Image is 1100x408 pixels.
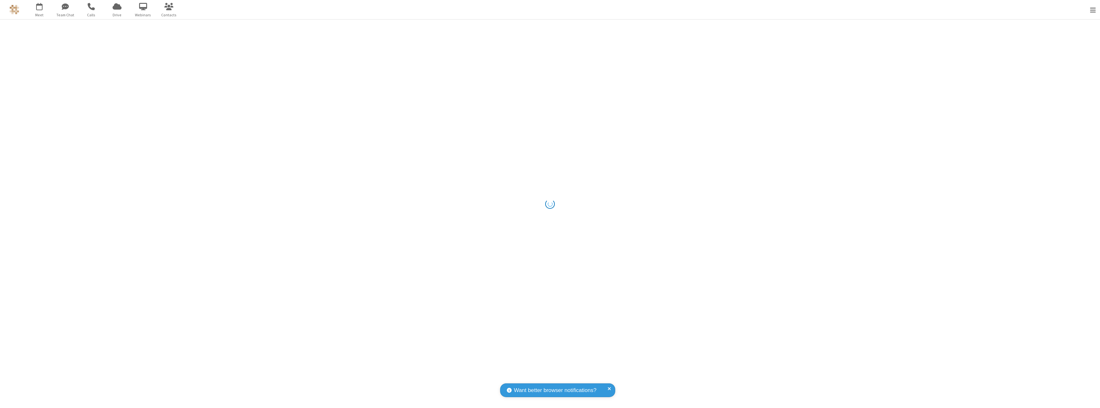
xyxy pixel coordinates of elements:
[27,12,51,18] span: Meet
[1084,391,1095,404] iframe: Chat
[79,12,103,18] span: Calls
[53,12,77,18] span: Team Chat
[131,12,155,18] span: Webinars
[157,12,181,18] span: Contacts
[105,12,129,18] span: Drive
[10,5,19,14] img: QA Selenium DO NOT DELETE OR CHANGE
[514,386,596,395] span: Want better browser notifications?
